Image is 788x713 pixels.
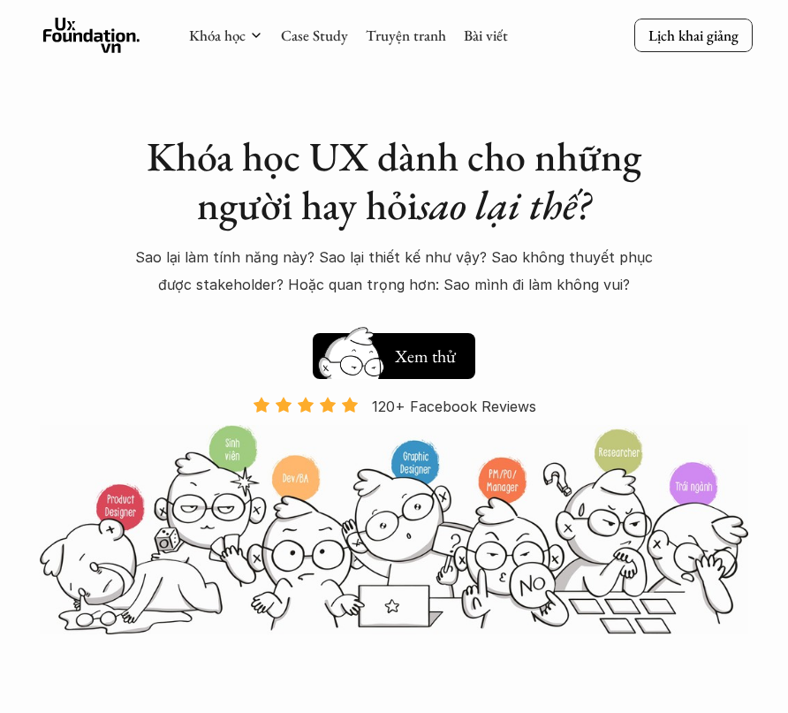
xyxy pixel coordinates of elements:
a: Truyện tranh [366,26,446,45]
a: Lịch khai giảng [634,19,753,52]
p: 120+ Facebook Reviews [372,393,536,420]
p: Lịch khai giảng [648,26,739,45]
a: Case Study [281,26,348,45]
em: sao lại thế? [418,178,591,231]
h5: Xem thử [392,344,458,368]
a: Bài viết [464,26,508,45]
p: Sao lại làm tính năng này? Sao lại thiết kế như vậy? Sao không thuyết phục được stakeholder? Hoặc... [132,244,657,298]
a: Khóa học [189,26,246,45]
h1: Khóa học UX dành cho những người hay hỏi [132,133,657,230]
a: Xem thử [313,324,475,379]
